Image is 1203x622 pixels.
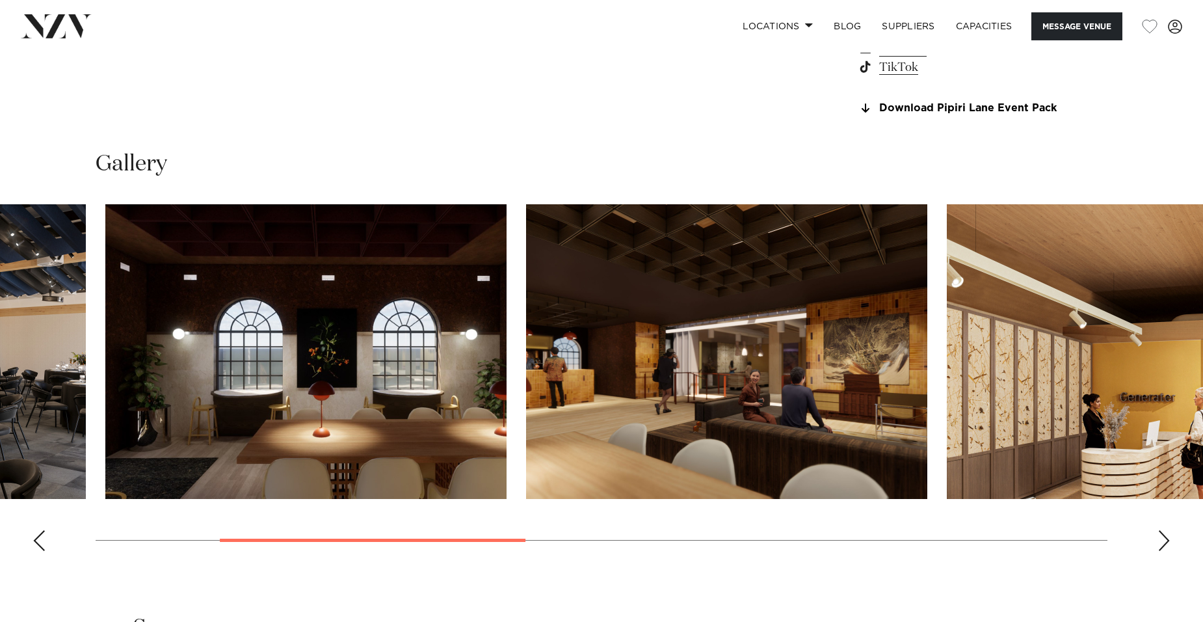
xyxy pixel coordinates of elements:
[858,103,1070,115] a: Download Pipiri Lane Event Pack
[871,12,945,40] a: SUPPLIERS
[526,204,927,499] swiper-slide: 3 / 8
[105,204,507,499] swiper-slide: 2 / 8
[96,150,167,179] h2: Gallery
[858,59,1070,77] a: TikTok
[823,12,871,40] a: BLOG
[732,12,823,40] a: Locations
[21,14,92,38] img: nzv-logo.png
[945,12,1023,40] a: Capacities
[1031,12,1122,40] button: Message Venue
